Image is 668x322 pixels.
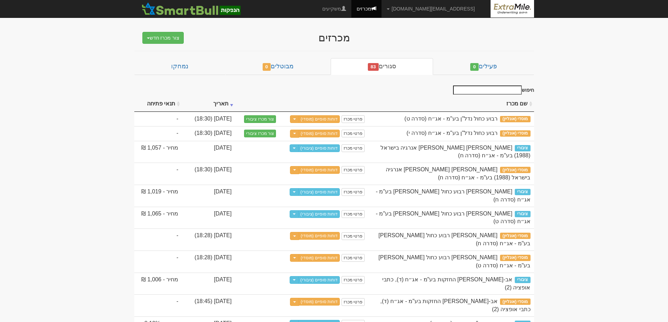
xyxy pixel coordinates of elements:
a: דוחות סופיים (מוסדי) [299,166,340,174]
span: ציבורי [515,145,530,151]
a: פרטי מכרז [342,188,365,196]
span: מוסדי (אונליין) [500,299,531,305]
th: שם מכרז : activate to sort column ascending [368,96,534,112]
a: מבוטלים [225,58,331,75]
a: פרטי מכרז [342,254,365,262]
a: פעילים [433,58,534,75]
a: דוחות סופיים (מוסדי) [299,232,340,240]
div: מכרזים [197,32,471,43]
a: פרטי מכרז [342,210,365,218]
img: SmartBull Logo [140,2,243,16]
span: מוסדי (אונליין) [500,116,531,122]
span: דור אלון אנרגיה בישראל (1988) בע"מ - אג״ח (סדרה ח) [386,166,531,180]
td: מחיר - 1,057 ₪ [134,141,182,163]
a: סגורים [331,58,433,75]
span: רבוע כחול נדל"ן בע"מ - אג״ח (סדרה י) [406,130,497,136]
a: דוחות סופיים (ציבורי) [298,188,340,196]
button: צור מכרז חדש [142,32,184,44]
button: צור מכרז ציבורי [244,115,276,123]
a: דוחות סופיים (ציבורי) [298,210,340,218]
td: [DATE] [182,273,235,295]
a: דוחות סופיים (מוסדי) [299,115,340,123]
a: דוחות סופיים (מוסדי) [299,254,340,262]
a: פרטי מכרז [342,276,365,284]
input: חיפוש [453,85,522,95]
span: מוסדי (אונליין) [500,233,531,239]
td: - [134,228,182,251]
td: מחיר - 1,065 ₪ [134,207,182,229]
span: אלון רבוע כחול ישראל בע"מ - אג״ח (סדרה ט) [376,211,531,225]
td: - [134,163,182,185]
span: 83 [368,63,379,71]
span: דור אלון אנרגיה בישראל (1988) בע"מ - אג״ח (סדרה ח) [380,145,531,159]
span: אלון רבוע כחול ישראל בע"מ - אג״ח (סדרה ט) [378,254,530,268]
td: - [134,294,182,316]
span: רבוע כחול נדל"ן בע"מ - אג״ח (סדרה ט) [404,116,497,122]
span: מוסדי (אונליין) [500,255,531,261]
a: פרטי מכרז [342,130,365,137]
span: מוסדי (אונליין) [500,130,531,137]
span: ציבורי [515,277,530,283]
td: [DATE] (18:30) [182,126,235,141]
span: 0 [470,63,479,71]
a: פרטי מכרז [342,144,365,152]
td: [DATE] (18:30) [182,112,235,126]
a: פרטי מכרז [342,232,365,240]
span: ציבורי [515,211,530,217]
a: פרטי מכרז [342,298,365,306]
label: חיפוש [451,85,534,95]
a: פרטי מכרז [342,166,365,174]
td: [DATE] [182,207,235,229]
a: דוחות סופיים (ציבורי) [298,144,340,152]
td: [DATE] (18:28) [182,228,235,251]
td: מחיר - 1,006 ₪ [134,273,182,295]
span: אלון רבוע כחול ישראל בע"מ - אג״ח (סדרה ח) [376,189,531,203]
span: מוסדי (אונליין) [500,167,531,173]
td: [DATE] (18:45) [182,294,235,316]
th: תאריך : activate to sort column ascending [182,96,235,112]
td: - [134,251,182,273]
th: תנאי פתיחה : activate to sort column ascending [134,96,182,112]
span: 0 [263,63,271,71]
span: אב-גד החזקות בע"מ - אג״ח (ד), כתבי אופציה (2) [382,276,530,290]
a: דוחות סופיים (מוסדי) [299,298,340,306]
td: [DATE] (18:28) [182,251,235,273]
td: [DATE] [182,141,235,163]
button: צור מכרז ציבורי [244,130,276,137]
td: - [134,126,182,141]
span: אב-גד החזקות בע"מ - אג״ח (ד), כתבי אופציה (2) [380,298,531,312]
td: - [134,112,182,126]
span: ציבורי [515,189,530,195]
a: דוחות סופיים (ציבורי) [298,276,340,284]
span: אלון רבוע כחול ישראל בע"מ - אג״ח (סדרה ח) [378,232,530,246]
td: [DATE] [182,185,235,207]
a: דוחות סופיים (מוסדי) [299,130,340,137]
td: [DATE] (18:30) [182,163,235,185]
td: מחיר - 1,019 ₪ [134,185,182,207]
a: נמחקו [134,58,225,75]
a: פרטי מכרז [342,115,365,123]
